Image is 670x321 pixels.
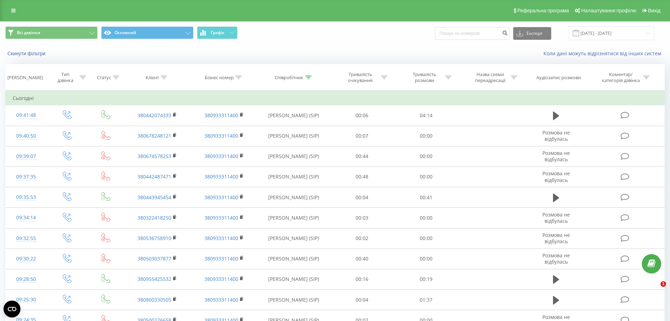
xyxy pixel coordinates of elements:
[205,75,234,81] div: Бізнес номер
[204,194,238,201] a: 380933311400
[536,75,581,81] div: Аудіозапис розмови
[394,187,459,208] td: 00:41
[137,153,171,159] a: 380674578253
[5,50,49,57] button: Скинути фільтри
[330,146,394,166] td: 00:44
[13,108,39,122] div: 09:41:48
[600,71,641,83] div: Коментар/категорія дзвінка
[6,91,665,105] td: Сьогодні
[258,187,330,208] td: [PERSON_NAME] (SIP)
[204,173,238,180] a: 380933311400
[648,8,660,13] span: Вихід
[394,105,459,126] td: 04:14
[13,293,39,307] div: 09:25:30
[204,296,238,303] a: 380933311400
[542,252,570,265] span: Розмова не відбулась
[258,208,330,228] td: [PERSON_NAME] (SIP)
[204,255,238,262] a: 380933311400
[394,228,459,248] td: 00:00
[5,26,98,39] button: Всі дзвінки
[258,146,330,166] td: [PERSON_NAME] (SIP)
[258,248,330,269] td: [PERSON_NAME] (SIP)
[137,214,171,221] a: 380322418250
[330,290,394,310] td: 00:04
[137,132,171,139] a: 380678248121
[197,26,238,39] button: Графік
[137,296,171,303] a: 380800330505
[330,228,394,248] td: 00:02
[394,290,459,310] td: 01:37
[394,126,459,146] td: 00:00
[204,276,238,282] a: 380933311400
[542,129,570,142] span: Розмова не відбулась
[13,272,39,286] div: 09:28:50
[146,75,159,81] div: Клієнт
[258,126,330,146] td: [PERSON_NAME] (SIP)
[394,248,459,269] td: 00:00
[342,71,379,83] div: Тривалість очікування
[660,281,666,287] span: 1
[204,112,238,119] a: 380933311400
[330,208,394,228] td: 00:03
[258,228,330,248] td: [PERSON_NAME] (SIP)
[517,8,569,13] span: Реферальна програма
[17,30,40,36] span: Всі дзвінки
[330,166,394,187] td: 00:48
[137,112,171,119] a: 380442074333
[406,71,443,83] div: Тривалість розмови
[101,26,193,39] button: Основний
[204,153,238,159] a: 380933311400
[394,146,459,166] td: 00:00
[258,105,330,126] td: [PERSON_NAME] (SIP)
[13,150,39,163] div: 09:39:07
[330,187,394,208] td: 00:04
[258,269,330,289] td: [PERSON_NAME] (SIP)
[394,208,459,228] td: 00:00
[4,301,20,317] button: Open CMP widget
[646,281,663,298] iframe: Intercom live chat
[542,232,570,245] span: Розмова не відбулась
[13,232,39,245] div: 09:32:55
[13,129,39,143] div: 09:40:50
[513,27,551,40] button: Експорт
[137,235,171,241] a: 380536758910
[471,71,509,83] div: Назва схеми переадресації
[330,126,394,146] td: 00:07
[275,75,303,81] div: Співробітник
[581,8,636,13] span: Налаштування профілю
[204,132,238,139] a: 380933311400
[13,211,39,225] div: 09:34:14
[204,235,238,241] a: 380933311400
[542,150,570,163] span: Розмова не відбулась
[394,166,459,187] td: 00:00
[53,71,78,83] div: Тип дзвінка
[542,211,570,224] span: Розмова не відбулась
[258,166,330,187] td: [PERSON_NAME] (SIP)
[258,290,330,310] td: [PERSON_NAME] (SIP)
[137,173,171,180] a: 380442487471
[13,170,39,184] div: 09:37:35
[137,255,171,262] a: 380503037877
[211,30,225,35] span: Графік
[7,75,43,81] div: [PERSON_NAME]
[435,27,510,40] input: Пошук за номером
[97,75,111,81] div: Статус
[13,190,39,204] div: 09:35:53
[543,50,665,57] a: Коли дані можуть відрізнятися вiд інших систем
[330,248,394,269] td: 00:40
[330,269,394,289] td: 00:16
[542,170,570,183] span: Розмова не відбулась
[137,276,171,282] a: 380955425532
[330,105,394,126] td: 00:06
[13,252,39,266] div: 09:30:22
[204,214,238,221] a: 380933311400
[394,269,459,289] td: 00:19
[137,194,171,201] a: 380443945454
